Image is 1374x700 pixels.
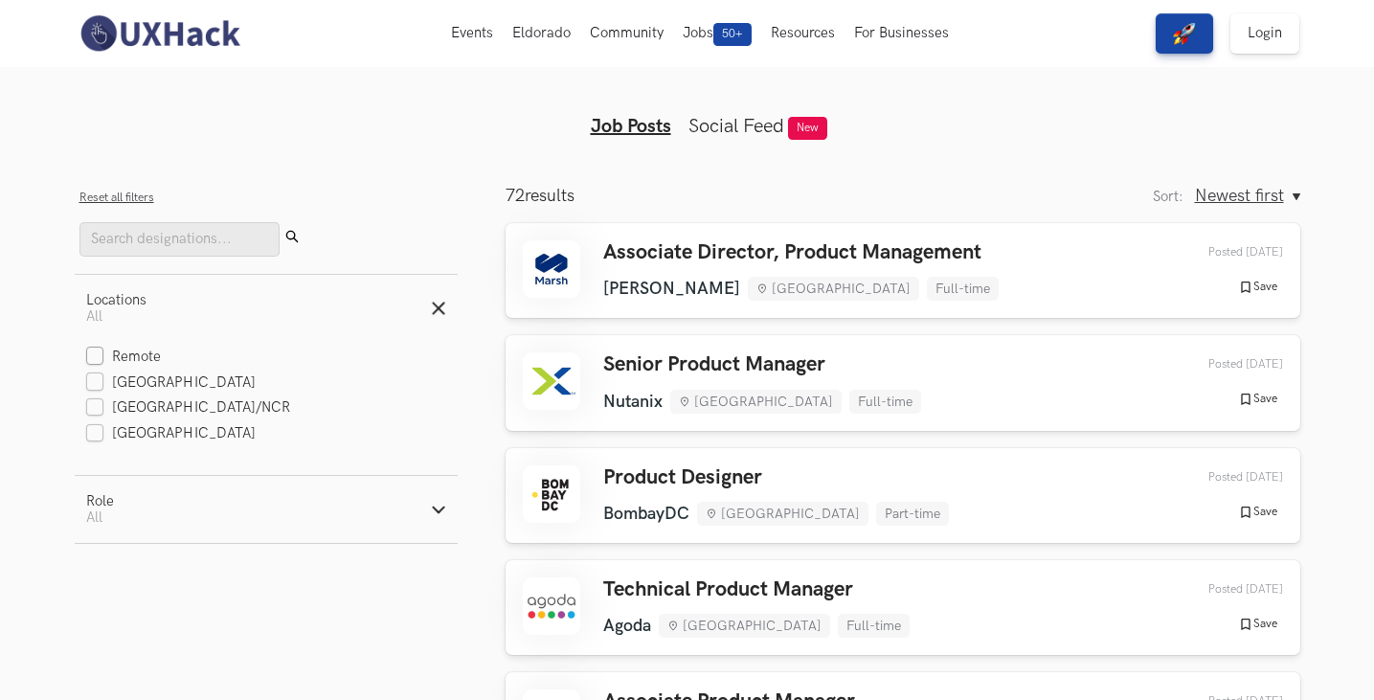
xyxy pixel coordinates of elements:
a: Associate Director, Product Management [PERSON_NAME] [GEOGRAPHIC_DATA] Full-time Posted [DATE] Save [506,223,1300,318]
li: Full-time [838,614,910,638]
div: Locations [86,292,146,308]
ul: Tabs Interface [320,84,1055,138]
span: Newest first [1195,186,1284,206]
a: Social Feed [688,115,784,138]
img: UXHack-logo.png [75,13,245,54]
a: Login [1230,13,1299,54]
li: Nutanix [603,392,663,412]
input: Search [79,222,280,257]
span: All [86,509,102,526]
label: Sort: [1153,189,1183,205]
label: [GEOGRAPHIC_DATA]/NCR [86,398,291,418]
li: Agoda [603,616,651,636]
button: Save [1232,279,1283,296]
li: Full-time [849,390,921,414]
li: Part-time [876,502,949,526]
label: [GEOGRAPHIC_DATA] [86,424,257,444]
li: [GEOGRAPHIC_DATA] [697,502,868,526]
h3: Technical Product Manager [603,577,910,602]
span: New [788,117,827,140]
div: LocationsAll [75,342,458,475]
li: [GEOGRAPHIC_DATA] [670,390,842,414]
div: 15th Aug [1163,582,1283,597]
li: Full-time [927,277,999,301]
button: Save [1232,391,1283,408]
li: BombayDC [603,504,689,524]
div: 20th Aug [1163,470,1283,485]
li: [GEOGRAPHIC_DATA] [659,614,830,638]
div: 20th Aug [1163,245,1283,260]
a: Job Posts [591,115,671,138]
button: Save [1232,616,1283,633]
button: Newest first, Sort: [1195,186,1300,206]
button: LocationsAll [75,275,458,342]
label: Remote [86,348,162,368]
span: 72 [506,186,525,206]
p: results [506,186,574,206]
h3: Product Designer [603,465,949,490]
img: rocket [1173,22,1196,45]
h3: Senior Product Manager [603,352,921,377]
li: [GEOGRAPHIC_DATA] [748,277,919,301]
div: Role [86,493,114,509]
a: Technical Product Manager Agoda [GEOGRAPHIC_DATA] Full-time Posted [DATE] Save [506,560,1300,655]
div: 20th Aug [1163,357,1283,372]
li: [PERSON_NAME] [603,279,740,299]
span: All [86,308,102,325]
h3: Associate Director, Product Management [603,240,999,265]
button: RoleAll [75,476,458,543]
a: Senior Product Manager Nutanix [GEOGRAPHIC_DATA] Full-time Posted [DATE] Save [506,335,1300,430]
button: Reset all filters [79,191,154,205]
span: 50+ [713,23,752,46]
a: Product Designer BombayDC [GEOGRAPHIC_DATA] Part-time Posted [DATE] Save [506,448,1300,543]
button: Save [1232,504,1283,521]
label: [GEOGRAPHIC_DATA] [86,373,257,394]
